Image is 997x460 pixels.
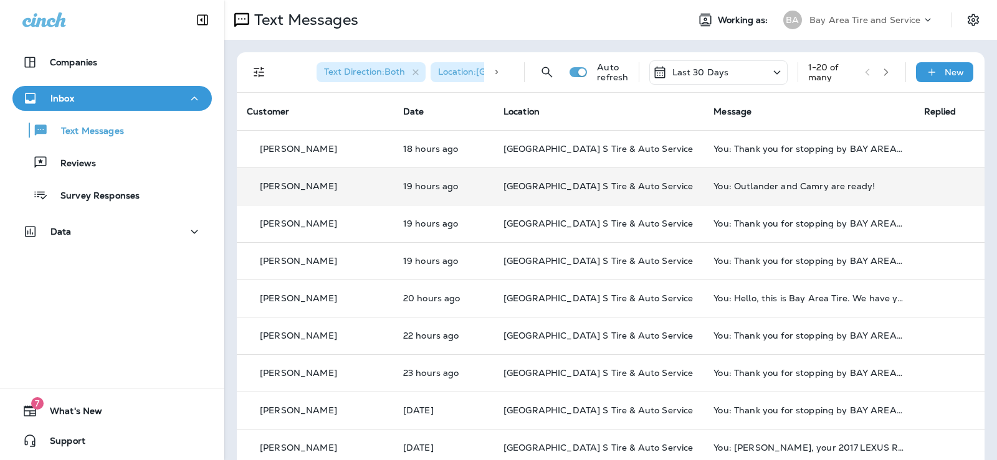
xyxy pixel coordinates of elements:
[403,443,484,453] p: Aug 11, 2025 10:06 AM
[260,368,337,378] p: [PERSON_NAME]
[503,218,693,229] span: [GEOGRAPHIC_DATA] S Tire & Auto Service
[50,57,97,67] p: Companies
[12,182,212,208] button: Survey Responses
[503,106,540,117] span: Location
[503,330,693,341] span: [GEOGRAPHIC_DATA] S Tire & Auto Service
[12,50,212,75] button: Companies
[260,181,337,191] p: [PERSON_NAME]
[945,67,964,77] p: New
[535,60,560,85] button: Search Messages
[50,227,72,237] p: Data
[924,106,956,117] span: Replied
[783,11,802,29] div: BA
[713,181,904,191] div: You: Outlander and Camry are ready!
[317,62,426,82] div: Text Direction:Both
[403,218,484,228] p: Aug 11, 2025 04:02 PM
[503,181,693,192] span: [GEOGRAPHIC_DATA] S Tire & Auto Service
[403,331,484,340] p: Aug 11, 2025 01:58 PM
[713,443,904,453] div: You: Scott, your 2017 LEXUS RX350 is coming due for an oil change. Come into BAY AREA Point S Tir...
[713,368,904,378] div: You: Thank you for stopping by BAY AREA Point S Tire & Auto Service! If you're happy with the ser...
[503,143,693,154] span: [GEOGRAPHIC_DATA] S Tire & Auto Service
[185,7,220,32] button: Collapse Sidebar
[49,126,124,138] p: Text Messages
[962,9,985,31] button: Settings
[12,398,212,423] button: 7What's New
[249,11,358,29] p: Text Messages
[247,60,272,85] button: Filters
[431,62,655,82] div: Location:[GEOGRAPHIC_DATA] S Tire & Auto Service
[713,293,904,303] div: You: Hello, this is Bay Area Tire. We have your vehicle all finished up
[438,66,662,77] span: Location : [GEOGRAPHIC_DATA] S Tire & Auto Service
[713,106,751,117] span: Message
[260,405,337,415] p: [PERSON_NAME]
[12,86,212,111] button: Inbox
[48,190,140,202] p: Survey Responses
[48,158,96,170] p: Reviews
[672,67,729,77] p: Last 30 Days
[12,117,212,143] button: Text Messages
[260,218,337,228] p: [PERSON_NAME]
[324,66,405,77] span: Text Direction : Both
[713,405,904,415] div: You: Thank you for stopping by BAY AREA Point S Tire & Auto Service! If you're happy with the ser...
[260,293,337,303] p: [PERSON_NAME]
[260,443,337,453] p: [PERSON_NAME]
[12,428,212,453] button: Support
[403,368,484,378] p: Aug 11, 2025 12:14 PM
[403,293,484,303] p: Aug 11, 2025 03:37 PM
[403,181,484,191] p: Aug 11, 2025 04:48 PM
[713,218,904,228] div: You: Thank you for stopping by BAY AREA Point S Tire & Auto Service! If you're happy with the ser...
[713,256,904,266] div: You: Thank you for stopping by BAY AREA Point S Tire & Auto Service! If you're happy with the ser...
[718,15,771,26] span: Working as:
[503,255,693,266] span: [GEOGRAPHIC_DATA] S Tire & Auto Service
[503,367,693,378] span: [GEOGRAPHIC_DATA] S Tire & Auto Service
[247,106,289,117] span: Customer
[31,397,44,410] span: 7
[597,62,628,82] p: Auto refresh
[37,436,85,451] span: Support
[403,106,424,117] span: Date
[503,293,693,304] span: [GEOGRAPHIC_DATA] S Tire & Auto Service
[809,15,921,25] p: Bay Area Tire and Service
[503,442,693,453] span: [GEOGRAPHIC_DATA] S Tire & Auto Service
[503,405,693,416] span: [GEOGRAPHIC_DATA] S Tire & Auto Service
[403,405,484,415] p: Aug 11, 2025 11:23 AM
[713,331,904,340] div: You: Thank you for stopping by BAY AREA Point S Tire & Auto Service! If you're happy with the ser...
[713,144,904,154] div: You: Thank you for stopping by BAY AREA Point S Tire & Auto Service! If you're happy with the ser...
[260,144,337,154] p: [PERSON_NAME]
[12,149,212,176] button: Reviews
[37,406,102,421] span: What's New
[808,62,855,82] div: 1 - 20 of many
[260,256,337,266] p: [PERSON_NAME]
[12,219,212,244] button: Data
[50,93,74,103] p: Inbox
[403,144,484,154] p: Aug 11, 2025 05:02 PM
[260,331,337,340] p: [PERSON_NAME]
[403,256,484,266] p: Aug 11, 2025 04:02 PM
